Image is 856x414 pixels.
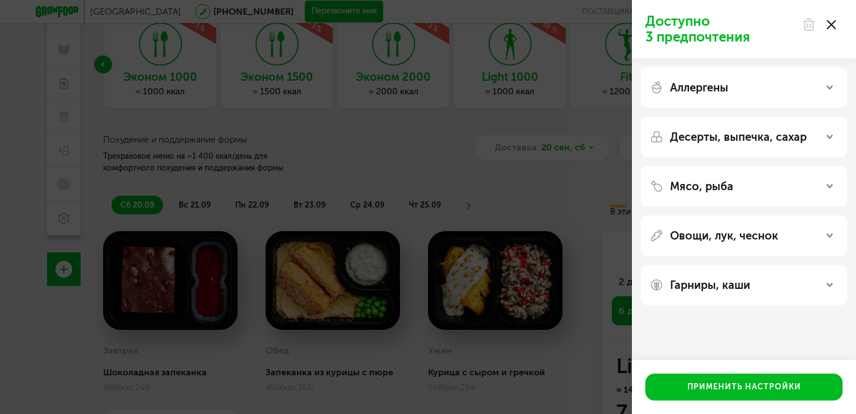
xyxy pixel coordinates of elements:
[645,374,843,401] button: Применить настройки
[670,278,750,292] p: Гарниры, каши
[645,13,795,45] p: Доступно 3 предпочтения
[670,81,728,94] p: Аллергены
[670,130,807,144] p: Десерты, выпечка, сахар
[670,180,733,193] p: Мясо, рыба
[670,229,778,242] p: Овощи, лук, чеснок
